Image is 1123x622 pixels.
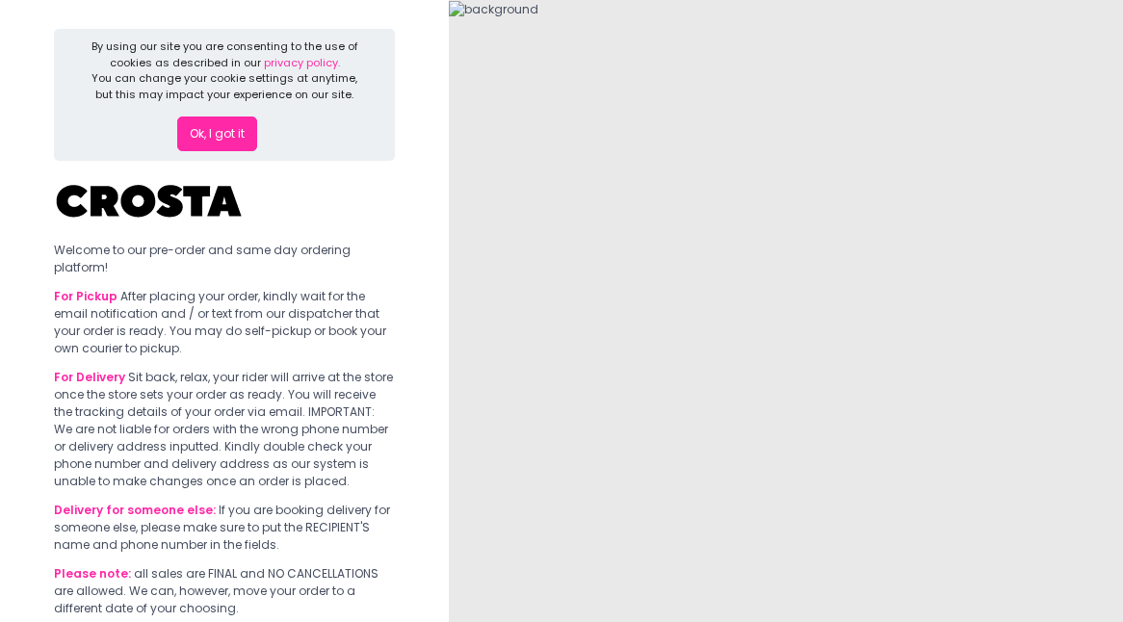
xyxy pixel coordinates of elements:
[449,1,538,18] img: background
[54,288,118,304] b: For Pickup
[54,369,395,490] div: Sit back, relax, your rider will arrive at the store once the store sets your order as ready. You...
[84,39,365,102] div: By using our site you are consenting to the use of cookies as described in our You can change you...
[54,369,125,385] b: For Delivery
[264,55,340,70] a: privacy policy.
[54,288,395,357] div: After placing your order, kindly wait for the email notification and / or text from our dispatche...
[54,502,395,554] div: If you are booking delivery for someone else, please make sure to put the RECIPIENT'S name and ph...
[177,117,257,151] button: Ok, I got it
[54,502,216,518] b: Delivery for someone else:
[54,565,395,617] div: all sales are FINAL and NO CANCELLATIONS are allowed. We can, however, move your order to a diffe...
[54,242,395,276] div: Welcome to our pre-order and same day ordering platform!
[54,172,247,230] img: Crosta Pizzeria
[54,565,131,582] b: Please note:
